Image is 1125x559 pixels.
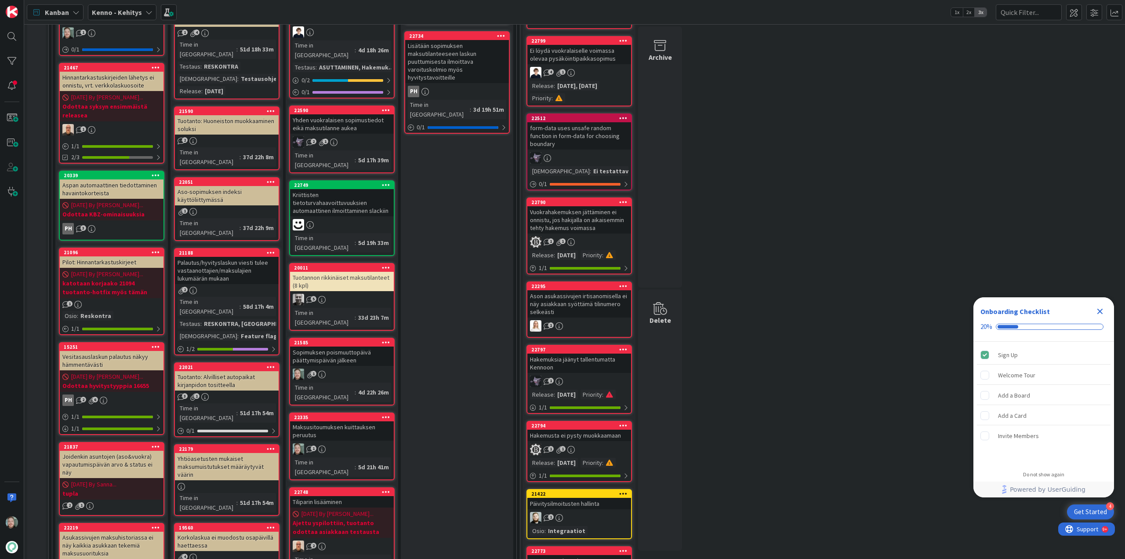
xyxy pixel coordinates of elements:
div: 22794 [531,423,631,429]
span: : [240,223,241,233]
span: 5 [311,296,316,302]
div: Vesitasauslaskun palautus näkyy hämmentävästi [60,351,163,370]
div: PH [405,86,509,97]
a: 22749Kriittisten tietoturvahaavoittuvuuksien automaattinen ilmoittaminen slackiinMHTime in [GEOGR... [289,180,395,256]
div: [DEMOGRAPHIC_DATA] [530,166,590,176]
div: 22051Aso-sopimuksen indeksi käyttöliittymässä [175,178,279,205]
span: : [552,93,553,103]
div: 22799 [531,38,631,44]
img: IH [530,444,541,455]
div: 51d 17h 54m [238,408,276,418]
div: 21188 [175,249,279,257]
div: Time in [GEOGRAPHIC_DATA] [293,233,355,252]
span: : [200,319,202,329]
span: 1 / 1 [539,403,547,412]
span: : [355,155,356,165]
div: 22790 [527,198,631,206]
div: 22051 [175,178,279,186]
span: 2 [311,139,316,144]
a: 21096Pilot: Hinnantarkastuskirjeet[DATE] By [PERSON_NAME]...katotaan korjaako 21094 tuotanto-hotf... [59,248,164,335]
span: : [602,250,603,260]
div: 22590 [294,107,394,113]
div: 21096Pilot: Hinnantarkastuskirjeet [60,248,163,268]
span: [DATE] By [PERSON_NAME]... [71,201,143,210]
div: Testausohjeet... [239,74,291,84]
div: 21837 [64,444,163,450]
div: MT [290,26,394,38]
div: PH [60,223,163,234]
div: 22021 [175,363,279,371]
div: Sopimuksen poismuuttopäivä päättymispäivän jälkeen [290,347,394,366]
div: 15251 [60,343,163,351]
div: Tuotanto: Huoneiston muokkaaminen soluksi [175,115,279,135]
img: MT [530,67,541,78]
span: 1 [560,69,566,75]
a: 15251Vesitasauslaskun palautus näkyy hämmentävästi[DATE] By [PERSON_NAME]...Odottaa hyvitystyyppi... [59,342,164,435]
span: 1 [560,446,566,452]
img: VP [62,27,74,39]
span: 1 [311,371,316,376]
div: PH [62,395,74,406]
span: : [590,166,591,176]
div: 22590Yhden vuokralaisen sopimustiedot eikä maksutilanne aukea [290,106,394,134]
img: Visit kanbanzone.com [6,6,18,18]
div: 15251Vesitasauslaskun palautus näkyy hämmentävästi [60,343,163,370]
div: 22749Kriittisten tietoturvahaavoittuvuuksien automaattinen ilmoittaminen slackiin [290,181,394,216]
a: 22797Hakemuksia jäänyt tallentumatta KennoonLMRelease:[DATE]Priority:1/1 [526,345,632,414]
div: Add a Board is incomplete. [977,386,1110,405]
img: MH [293,219,304,230]
div: 21188Palautus/hyvityslaskun viesti tulee vastaanottajien/maksulajien lukumäärän mukaan [175,249,279,284]
div: 20011 [294,265,394,271]
div: VP [290,443,394,455]
div: Priority [581,250,602,260]
b: Odottaa syksyn ensimmäistä releasea [62,102,161,120]
div: 37d 22h 8m [241,152,276,162]
div: [DATE] [555,390,578,399]
span: 4 [194,29,200,35]
span: 1 [323,139,328,144]
div: 21585Sopimuksen poismuuttopäivä päättymispäivän jälkeen [290,339,394,366]
div: Time in [GEOGRAPHIC_DATA] [178,218,240,237]
div: VP [290,369,394,380]
a: 22295Ason asukassivujen irtisanomisella ei näy asiakkaan syöttämä tilinumero selkeästiSL [526,281,632,338]
img: VP [293,369,304,380]
div: Testaus [178,62,200,71]
span: 1 [182,29,188,35]
div: 20339Aspan automaattinen tiedottaminen havaintokorteista [60,172,163,199]
div: Time in [GEOGRAPHIC_DATA] [293,150,355,170]
div: 1/1 [60,141,163,152]
div: Checklist items [973,342,1114,465]
div: PH [60,395,163,406]
div: 22295 [527,282,631,290]
div: Pilot: Hinnantarkastuskirjeet [60,256,163,268]
b: katotaan korjaako 21094 tuotanto-hotfix myös tämän [62,279,161,296]
span: 2 [182,287,188,292]
div: 22734Lisätään sopimuksen maksutilanteeseen laskun puuttumisesta ilmoittava varoituskolmio myös hy... [405,32,509,83]
div: Lisätään sopimuksen maksutilanteeseen laskun puuttumisesta ilmoittava varoituskolmio myös hyvitys... [405,40,509,83]
div: Release [530,81,554,91]
div: Add a Card is incomplete. [977,406,1110,425]
div: 21837Joidenkin asuntojen (aso&vuokra) vapautumispäivän arvo & status ei näy [60,443,163,478]
img: LM [293,136,304,148]
div: 21585 [294,340,394,346]
img: VP [293,443,304,455]
div: 1/1 [527,263,631,274]
span: 1 / 2 [186,344,195,354]
span: : [470,105,471,114]
div: Welcome Tour is incomplete. [977,365,1110,385]
div: [DEMOGRAPHIC_DATA] [178,74,237,84]
span: 1 [182,208,188,214]
span: 1 [194,393,200,399]
div: Checklist Container [973,297,1114,497]
div: 22051 [179,179,279,185]
div: RESKONTRA, [GEOGRAPHIC_DATA] [202,319,303,329]
span: : [237,331,239,341]
span: 1 [67,301,73,307]
div: Ei löydä vuokralaiselle voimassa olevaa pysäköintipaikkasopimus [527,45,631,64]
div: 21590Tuotanto: Huoneiston muokkaaminen soluksi [175,107,279,135]
div: 20011Tuotannon rikkinäiset maksutilanteet (8 kpl) [290,264,394,291]
div: Hakemusta ei pysty muokkaamaan [527,430,631,441]
div: Reskontra [78,311,113,321]
a: 22794Hakemusta ei pysty muokkaamaanIHRelease:[DATE]Priority:1/1 [526,421,632,482]
div: [DEMOGRAPHIC_DATA] [178,331,237,341]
